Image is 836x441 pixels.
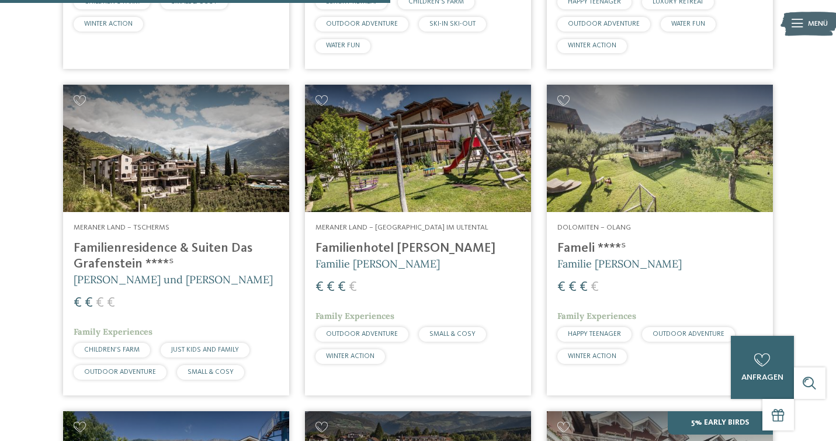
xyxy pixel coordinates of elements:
span: WINTER ACTION [84,20,133,27]
img: Familienhotels gesucht? Hier findet ihr die besten! [547,85,773,212]
a: Familienhotels gesucht? Hier findet ihr die besten! Meraner Land – Tscherms Familienresidence & S... [63,85,289,395]
span: Dolomiten – Olang [557,224,631,231]
span: WINTER ACTION [568,353,616,360]
span: € [85,296,93,310]
span: HAPPY TEENAGER [568,331,621,338]
span: Familie [PERSON_NAME] [315,257,440,270]
h4: Familienhotel [PERSON_NAME] [315,241,521,256]
img: Familienhotels gesucht? Hier findet ihr die besten! [305,85,531,212]
span: € [580,280,588,294]
span: OUTDOOR ADVENTURE [326,331,398,338]
span: Meraner Land – Tscherms [74,224,169,231]
span: SKI-IN SKI-OUT [429,20,476,27]
span: € [338,280,346,294]
img: Familienhotels gesucht? Hier findet ihr die besten! [63,85,289,212]
span: € [591,280,599,294]
span: WINTER ACTION [568,42,616,49]
span: WINTER ACTION [326,353,374,360]
span: Family Experiences [315,311,394,321]
a: Familienhotels gesucht? Hier findet ihr die besten! Meraner Land – [GEOGRAPHIC_DATA] im Ultental ... [305,85,531,395]
span: OUTDOOR ADVENTURE [326,20,398,27]
span: OUTDOOR ADVENTURE [84,369,156,376]
span: € [107,296,115,310]
span: WATER FUN [671,20,705,27]
span: CHILDREN’S FARM [84,346,140,353]
span: SMALL & COSY [429,331,476,338]
span: € [315,280,324,294]
a: anfragen [731,336,794,399]
span: € [96,296,104,310]
span: Familie [PERSON_NAME] [557,257,682,270]
span: € [74,296,82,310]
span: anfragen [741,373,783,381]
span: € [327,280,335,294]
span: [PERSON_NAME] und [PERSON_NAME] [74,273,273,286]
a: Familienhotels gesucht? Hier findet ihr die besten! Dolomiten – Olang Fameli ****ˢ Familie [PERSO... [547,85,773,395]
span: € [557,280,566,294]
span: € [349,280,357,294]
span: JUST KIDS AND FAMILY [171,346,239,353]
span: OUTDOOR ADVENTURE [653,331,724,338]
h4: Familienresidence & Suiten Das Grafenstein ****ˢ [74,241,279,272]
span: WATER FUN [326,42,360,49]
span: SMALL & COSY [188,369,234,376]
span: € [568,280,577,294]
span: Family Experiences [74,327,152,337]
span: Family Experiences [557,311,636,321]
span: Meraner Land – [GEOGRAPHIC_DATA] im Ultental [315,224,488,231]
span: OUTDOOR ADVENTURE [568,20,640,27]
